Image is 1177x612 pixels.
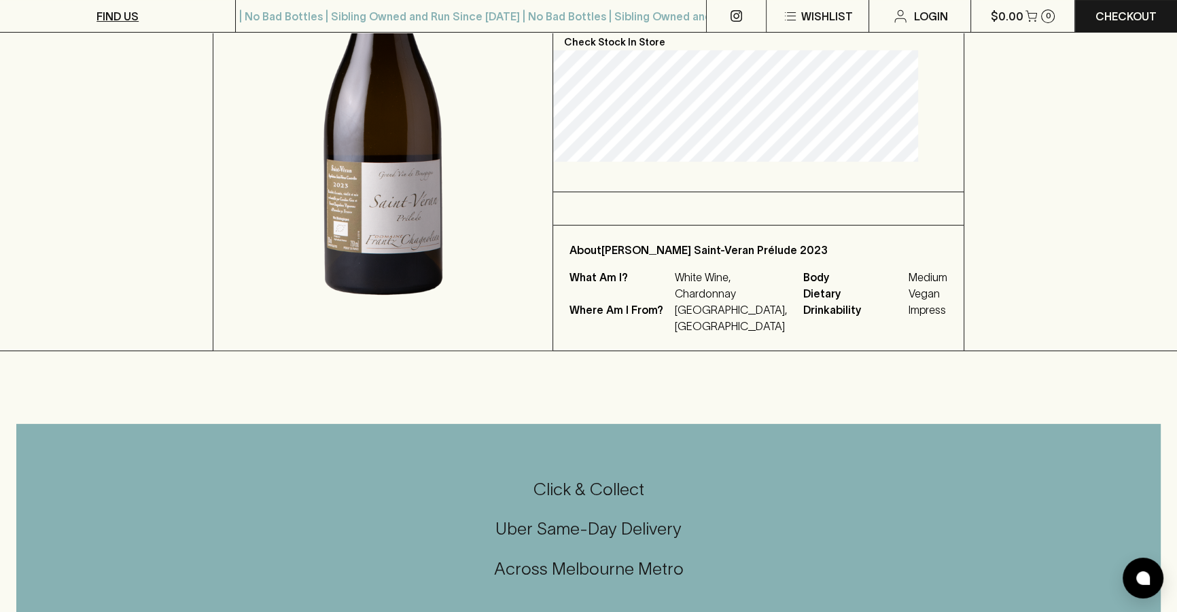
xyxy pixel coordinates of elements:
p: FIND US [96,8,139,24]
p: Login [914,8,948,24]
p: White Wine, Chardonnay [675,269,787,302]
p: Check Stock In Store [553,24,964,50]
p: 0 [1045,12,1051,20]
img: bubble-icon [1136,571,1150,585]
span: Vegan [909,285,947,302]
span: Body [803,269,905,285]
h5: Uber Same-Day Delivery [16,518,1161,540]
h5: Across Melbourne Metro [16,558,1161,580]
p: Wishlist [801,8,853,24]
span: Medium [909,269,947,285]
span: Dietary [803,285,905,302]
span: Drinkability [803,302,905,318]
p: Checkout [1095,8,1157,24]
h5: Click & Collect [16,478,1161,501]
p: What Am I? [569,269,671,302]
p: About [PERSON_NAME] Saint-Veran Prélude 2023 [569,242,947,258]
p: $0.00 [990,8,1023,24]
span: Impress [909,302,947,318]
p: [GEOGRAPHIC_DATA], [GEOGRAPHIC_DATA] [675,302,787,334]
p: Where Am I From? [569,302,671,334]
